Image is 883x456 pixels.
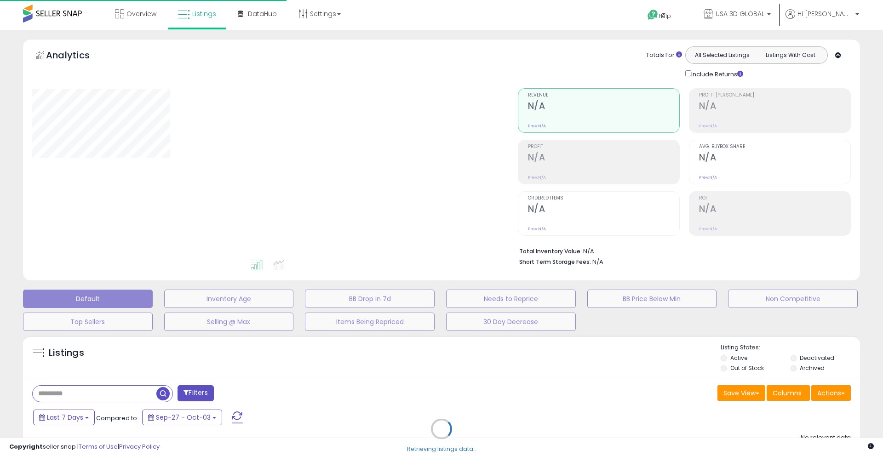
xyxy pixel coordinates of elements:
[640,2,689,30] a: Help
[407,445,476,453] div: Retrieving listings data..
[528,226,546,232] small: Prev: N/A
[446,313,576,331] button: 30 Day Decrease
[592,257,603,266] span: N/A
[678,68,754,79] div: Include Returns
[9,443,160,451] div: seller snap | |
[446,290,576,308] button: Needs to Reprice
[659,12,671,20] span: Help
[305,290,435,308] button: BB Drop in 7d
[797,9,853,18] span: Hi [PERSON_NAME]
[528,152,679,165] h2: N/A
[699,175,717,180] small: Prev: N/A
[699,196,850,201] span: ROI
[126,9,156,18] span: Overview
[587,290,717,308] button: BB Price Below Min
[699,226,717,232] small: Prev: N/A
[699,101,850,113] h2: N/A
[528,175,546,180] small: Prev: N/A
[716,9,764,18] span: USA 3D GLOBAL
[164,313,294,331] button: Selling @ Max
[164,290,294,308] button: Inventory Age
[23,313,153,331] button: Top Sellers
[528,93,679,98] span: Revenue
[699,152,850,165] h2: N/A
[248,9,277,18] span: DataHub
[519,245,844,256] li: N/A
[699,123,717,129] small: Prev: N/A
[728,290,858,308] button: Non Competitive
[46,49,108,64] h5: Analytics
[528,101,679,113] h2: N/A
[305,313,435,331] button: Items Being Repriced
[786,9,859,30] a: Hi [PERSON_NAME]
[699,144,850,149] span: Avg. Buybox Share
[23,290,153,308] button: Default
[699,93,850,98] span: Profit [PERSON_NAME]
[9,442,43,451] strong: Copyright
[528,204,679,216] h2: N/A
[192,9,216,18] span: Listings
[519,247,582,255] b: Total Inventory Value:
[528,123,546,129] small: Prev: N/A
[646,51,682,60] div: Totals For
[688,49,757,61] button: All Selected Listings
[699,204,850,216] h2: N/A
[519,258,591,266] b: Short Term Storage Fees:
[756,49,825,61] button: Listings With Cost
[647,9,659,21] i: Get Help
[528,144,679,149] span: Profit
[528,196,679,201] span: Ordered Items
